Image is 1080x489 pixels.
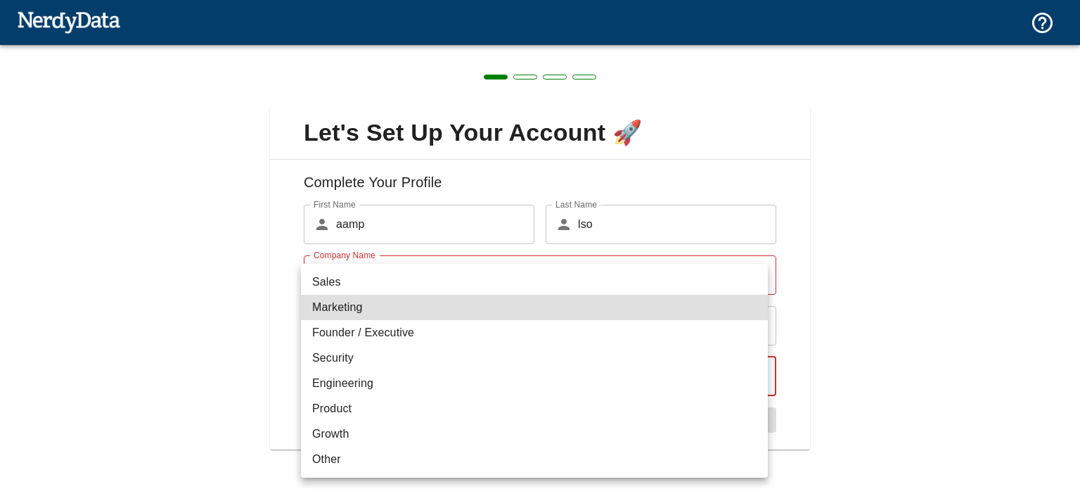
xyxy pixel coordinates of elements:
[301,345,768,371] li: Security
[301,269,768,295] li: Sales
[301,371,768,396] li: Engineering
[301,447,768,472] li: Other
[301,320,768,345] li: Founder / Executive
[301,396,768,421] li: Product
[301,421,768,447] li: Growth
[301,295,768,320] li: Marketing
